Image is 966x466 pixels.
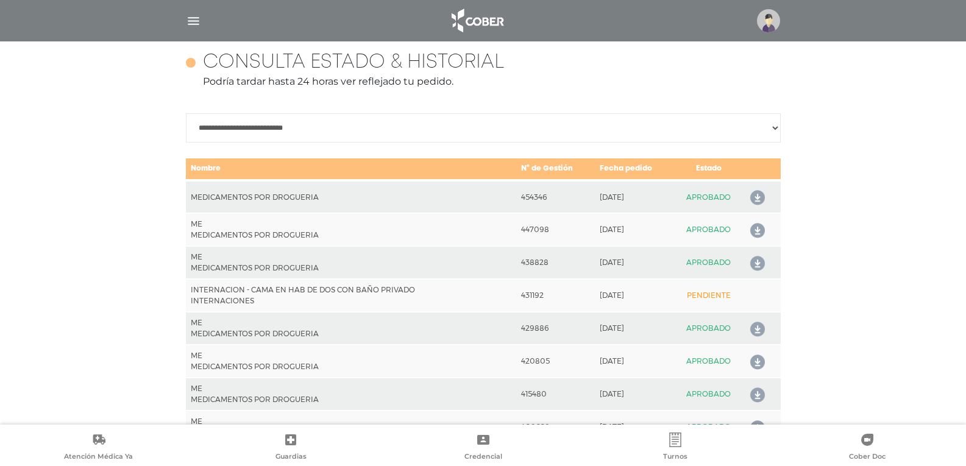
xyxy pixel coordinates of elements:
span: Guardias [275,452,307,463]
td: 420805 [516,345,595,378]
a: Cober Doc [772,432,964,464]
td: MEDICAMENTOS POR DROGUERIA [186,180,517,213]
td: APROBADO [674,411,743,443]
td: INTERNACION - CAMA EN HAB DE DOS CON BAÑO PRIVADO INTERNACIONES [186,279,517,312]
td: [DATE] [595,246,674,279]
td: APROBADO [674,378,743,411]
td: Nombre [186,158,517,180]
td: 415480 [516,378,595,411]
img: profile-placeholder.svg [757,9,780,32]
td: ME MEDICAMENTOS POR DROGUERIA [186,246,517,279]
td: [DATE] [595,180,674,213]
h4: Consulta estado & historial [203,51,504,74]
td: [DATE] [595,411,674,443]
td: APROBADO [674,246,743,279]
span: Turnos [663,452,687,463]
td: 447098 [516,213,595,246]
td: ME MEDICAMENTOS POR DROGUERIA [186,213,517,246]
a: Atención Médica Ya [2,432,194,464]
img: logo_cober_home-white.png [445,6,509,35]
td: APROBADO [674,180,743,213]
td: APROBADO [674,345,743,378]
td: ME MEDICAMENTOS POR DROGUERIA [186,345,517,378]
span: Atención Médica Ya [64,452,133,463]
td: APROBADO [674,213,743,246]
td: N° de Gestión [516,158,595,180]
td: ME MEDICAMENTOS POR DROGUERIA [186,312,517,345]
span: Cober Doc [849,452,886,463]
p: Podría tardar hasta 24 horas ver reflejado tu pedido. [186,74,781,89]
img: Cober_menu-lines-white.svg [186,13,201,29]
td: ME MEDICAMENTOS POR DROGUERIA [186,411,517,443]
td: Estado [674,158,743,180]
td: 454346 [516,180,595,213]
td: APROBADO [674,312,743,345]
td: ME MEDICAMENTOS POR DROGUERIA [186,378,517,411]
td: [DATE] [595,312,674,345]
a: Credencial [387,432,579,464]
td: 409629 [516,411,595,443]
td: [DATE] [595,213,674,246]
td: Fecha pedido [595,158,674,180]
td: PENDIENTE [674,279,743,312]
a: Turnos [579,432,771,464]
td: 429886 [516,312,595,345]
td: [DATE] [595,345,674,378]
span: Credencial [464,452,502,463]
a: Guardias [194,432,386,464]
td: [DATE] [595,279,674,312]
td: 431192 [516,279,595,312]
td: 438828 [516,246,595,279]
td: [DATE] [595,378,674,411]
